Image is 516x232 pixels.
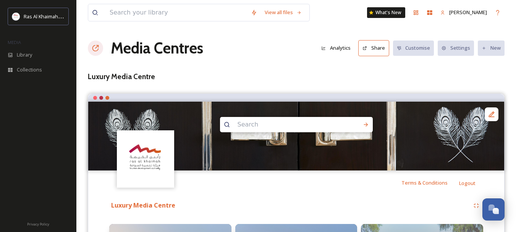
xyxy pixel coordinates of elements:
[449,9,487,16] span: [PERSON_NAME]
[118,131,173,187] img: Logo_RAKTDA_RGB-01.png
[459,180,476,187] span: Logout
[88,71,505,82] h3: Luxury Media Centre
[88,102,504,170] img: Waldorf Astoria Ras Al Khaimah .jpg
[8,39,21,45] span: MEDIA
[17,66,42,73] span: Collections
[234,116,338,133] input: Search
[111,201,175,209] strong: Luxury Media Centre
[401,179,448,186] span: Terms & Conditions
[27,222,49,227] span: Privacy Policy
[358,40,389,56] button: Share
[393,41,438,55] a: Customise
[393,41,434,55] button: Customise
[24,13,132,20] span: Ras Al Khaimah Tourism Development Authority
[437,5,491,20] a: [PERSON_NAME]
[261,5,306,20] a: View all files
[367,7,405,18] a: What's New
[317,41,354,55] button: Analytics
[401,178,459,187] a: Terms & Conditions
[438,41,478,55] a: Settings
[317,41,358,55] a: Analytics
[111,37,203,60] a: Media Centres
[478,41,505,55] button: New
[27,219,49,228] a: Privacy Policy
[482,198,505,221] button: Open Chat
[17,51,32,58] span: Library
[438,41,474,55] button: Settings
[12,13,20,20] img: Logo_RAKTDA_RGB-01.png
[106,4,247,21] input: Search your library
